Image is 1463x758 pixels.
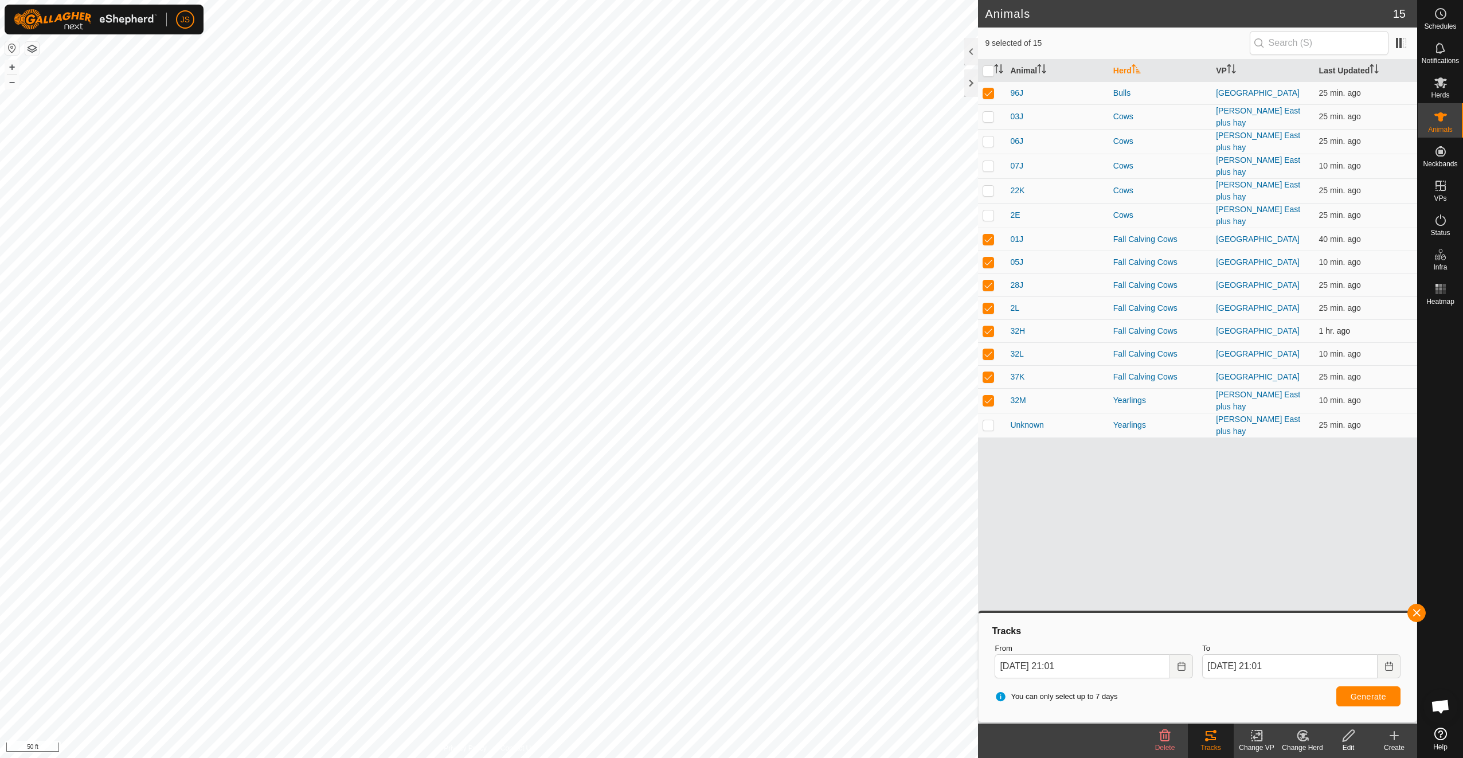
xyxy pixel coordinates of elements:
span: 15 [1393,5,1406,22]
div: Change VP [1234,743,1280,753]
span: Sep 15, 2025, 8:35 PM [1319,112,1361,121]
span: Neckbands [1423,161,1457,167]
div: Cows [1113,209,1207,221]
button: Reset Map [5,41,19,55]
img: Gallagher Logo [14,9,157,30]
span: Infra [1433,264,1447,271]
span: Help [1433,744,1448,751]
p-sorticon: Activate to sort [994,66,1003,75]
th: VP [1211,60,1314,82]
span: Sep 15, 2025, 8:35 PM [1319,372,1361,381]
span: 07J [1010,160,1023,172]
th: Herd [1109,60,1211,82]
span: Sep 15, 2025, 8:35 PM [1319,186,1361,195]
span: Herds [1431,92,1449,99]
span: Sep 15, 2025, 8:35 PM [1319,420,1361,429]
span: Sep 15, 2025, 8:50 PM [1319,161,1361,170]
div: Fall Calving Cows [1113,279,1207,291]
a: Contact Us [500,743,534,753]
span: Heatmap [1426,298,1454,305]
div: Tracks [1188,743,1234,753]
a: [GEOGRAPHIC_DATA] [1216,349,1300,358]
a: [PERSON_NAME] East plus hay [1216,415,1300,436]
span: You can only select up to 7 days [995,691,1117,702]
div: Yearlings [1113,419,1207,431]
span: Status [1430,229,1450,236]
span: Sep 15, 2025, 8:35 PM [1319,136,1361,146]
p-sorticon: Activate to sort [1037,66,1046,75]
div: Fall Calving Cows [1113,233,1207,245]
a: [PERSON_NAME] East plus hay [1216,390,1300,411]
p-sorticon: Activate to sort [1370,66,1379,75]
span: Generate [1351,692,1386,701]
span: Sep 15, 2025, 7:35 PM [1319,326,1351,335]
span: Sep 15, 2025, 8:50 PM [1319,349,1361,358]
div: Cows [1113,185,1207,197]
a: [GEOGRAPHIC_DATA] [1216,257,1300,267]
span: Schedules [1424,23,1456,30]
span: 2E [1010,209,1020,221]
span: Notifications [1422,57,1459,64]
a: [PERSON_NAME] East plus hay [1216,205,1300,226]
th: Last Updated [1315,60,1417,82]
button: Choose Date [1170,654,1193,678]
span: 01J [1010,233,1023,245]
a: Privacy Policy [444,743,487,753]
div: Fall Calving Cows [1113,325,1207,337]
button: + [5,60,19,74]
span: 32L [1010,348,1023,360]
a: [GEOGRAPHIC_DATA] [1216,303,1300,312]
div: Fall Calving Cows [1113,256,1207,268]
div: Fall Calving Cows [1113,371,1207,383]
span: Sep 15, 2025, 8:35 PM [1319,88,1361,97]
span: VPs [1434,195,1446,202]
span: 9 selected of 15 [985,37,1249,49]
span: Sep 15, 2025, 8:35 PM [1319,280,1361,290]
p-sorticon: Activate to sort [1132,66,1141,75]
a: [PERSON_NAME] East plus hay [1216,131,1300,152]
div: Tracks [990,624,1405,638]
a: Help [1418,723,1463,755]
a: [PERSON_NAME] East plus hay [1216,106,1300,127]
span: Delete [1155,744,1175,752]
a: [GEOGRAPHIC_DATA] [1216,88,1300,97]
span: Unknown [1010,419,1043,431]
label: To [1202,643,1401,654]
div: Cows [1113,111,1207,123]
span: Sep 15, 2025, 8:50 PM [1319,257,1361,267]
div: Change Herd [1280,743,1325,753]
span: 03J [1010,111,1023,123]
span: Sep 15, 2025, 8:50 PM [1319,396,1361,405]
span: 06J [1010,135,1023,147]
button: – [5,75,19,89]
a: [GEOGRAPHIC_DATA] [1216,326,1300,335]
a: [GEOGRAPHIC_DATA] [1216,372,1300,381]
div: Fall Calving Cows [1113,348,1207,360]
p-sorticon: Activate to sort [1227,66,1236,75]
a: [GEOGRAPHIC_DATA] [1216,280,1300,290]
button: Generate [1336,686,1401,706]
span: 2L [1010,302,1019,314]
span: 28J [1010,279,1023,291]
h2: Animals [985,7,1392,21]
span: Sep 15, 2025, 8:35 PM [1319,303,1361,312]
span: 37K [1010,371,1024,383]
div: Fall Calving Cows [1113,302,1207,314]
div: Cows [1113,135,1207,147]
div: Yearlings [1113,394,1207,407]
span: Sep 15, 2025, 8:20 PM [1319,235,1361,244]
button: Map Layers [25,42,39,56]
div: Cows [1113,160,1207,172]
button: Choose Date [1378,654,1401,678]
a: [PERSON_NAME] East plus hay [1216,180,1300,201]
span: 05J [1010,256,1023,268]
a: [GEOGRAPHIC_DATA] [1216,235,1300,244]
span: JS [181,14,190,26]
span: Animals [1428,126,1453,133]
div: Bulls [1113,87,1207,99]
th: Animal [1006,60,1108,82]
span: 22K [1010,185,1024,197]
div: Open chat [1423,689,1458,724]
input: Search (S) [1250,31,1388,55]
div: Edit [1325,743,1371,753]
